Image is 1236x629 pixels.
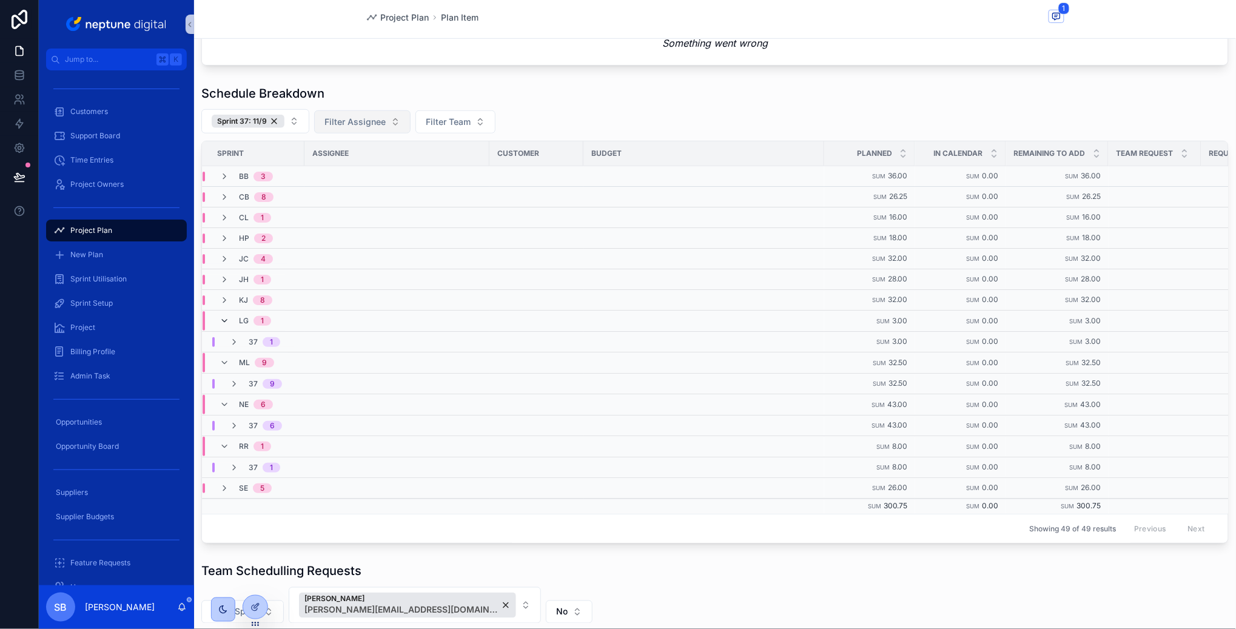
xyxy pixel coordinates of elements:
span: 37 [249,337,258,347]
a: Project Plan [366,12,429,24]
em: Something went wrong [662,36,768,50]
div: scrollable content [39,70,194,585]
small: Sum [967,464,980,471]
span: JH [239,275,249,284]
small: Sum [1066,276,1079,283]
h1: Schedule Breakdown [201,85,324,102]
small: Sum [967,297,980,303]
span: 32.50 [1082,378,1101,388]
small: Sum [1065,402,1078,408]
p: [PERSON_NAME] [85,601,155,613]
span: KJ [239,295,248,305]
a: Supplier Budgets [46,506,187,528]
span: 43.00 [1081,420,1101,429]
span: 3.00 [892,337,908,346]
button: Select Button [289,587,541,624]
small: Sum [868,503,881,510]
a: New Plan [46,244,187,266]
span: 26.25 [1083,192,1101,201]
span: 0.00 [982,192,999,201]
span: 16.00 [1083,212,1101,221]
span: 16.00 [889,212,908,221]
small: Sum [1065,422,1078,429]
small: Sum [872,173,885,180]
button: Unselect 65 [212,115,284,128]
span: 0.00 [982,483,999,492]
small: Sum [876,464,890,471]
div: 1 [261,442,264,451]
button: Unselect 64 [299,593,516,618]
img: App logo [64,15,170,34]
div: 1 [270,463,273,473]
small: Sum [967,318,980,325]
a: Project [46,317,187,338]
span: Supplier Budgets [56,512,114,522]
span: Assignee [312,149,349,158]
span: 3.00 [1086,316,1101,325]
span: 43.00 [887,420,908,429]
button: 1 [1049,10,1064,25]
span: Sprint Utilisation [70,274,127,284]
small: Sum [872,276,885,283]
span: 26.00 [1081,483,1101,492]
small: Sum [1066,255,1079,262]
small: Sum [1066,360,1080,366]
span: 28.00 [1081,274,1101,283]
small: Sum [967,276,980,283]
span: Showing 49 of 49 results [1029,524,1116,534]
small: Sum [967,214,980,221]
a: Users [46,576,187,598]
span: Filter Team [426,116,471,128]
small: Sum [872,402,885,408]
span: 300.75 [884,501,908,510]
span: 37 [249,463,258,473]
span: Sprint [217,149,244,158]
small: Sum [967,360,980,366]
small: Sum [1070,443,1083,450]
span: Customer [497,149,539,158]
span: JC [239,254,249,264]
a: Project Owners [46,173,187,195]
span: 36.00 [888,171,908,180]
span: Plan Item [441,12,479,24]
small: Sum [1066,380,1080,387]
a: Opportunities [46,411,187,433]
small: Sum [1066,173,1079,180]
span: 32.50 [1082,358,1101,367]
small: Sum [967,380,980,387]
span: SE [239,483,248,493]
a: Project Plan [46,220,187,241]
button: Select Button [201,109,309,133]
span: 32.00 [1081,295,1101,304]
h1: Team Schedulling Requests [201,563,361,580]
button: Select Button [201,600,284,624]
small: Sum [1070,318,1083,325]
span: Suppliers [56,488,88,497]
span: Users [70,582,90,592]
span: Opportunities [56,417,102,427]
span: Project Plan [380,12,429,24]
a: Support Board [46,125,187,147]
span: Feature Requests [70,558,130,568]
span: Budget [591,149,622,158]
div: 1 [261,213,264,223]
small: Sum [967,193,980,200]
span: Sprint Setup [70,298,113,308]
span: Filter Assignee [324,116,386,128]
span: 0.00 [982,274,999,283]
span: Time Entries [70,155,113,165]
span: 28.00 [888,274,908,283]
span: 0.00 [982,420,999,429]
small: Sum [1067,193,1080,200]
span: 300.75 [1077,501,1101,510]
span: 0.00 [982,171,999,180]
div: 8 [261,192,266,202]
div: 8 [260,295,265,305]
span: 36.00 [1081,171,1101,180]
span: 0.00 [982,442,999,451]
span: 3.00 [1086,337,1101,346]
span: 0.00 [982,400,999,409]
span: 18.00 [1083,233,1101,242]
span: 0.00 [982,462,999,471]
small: Sum [872,485,885,491]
